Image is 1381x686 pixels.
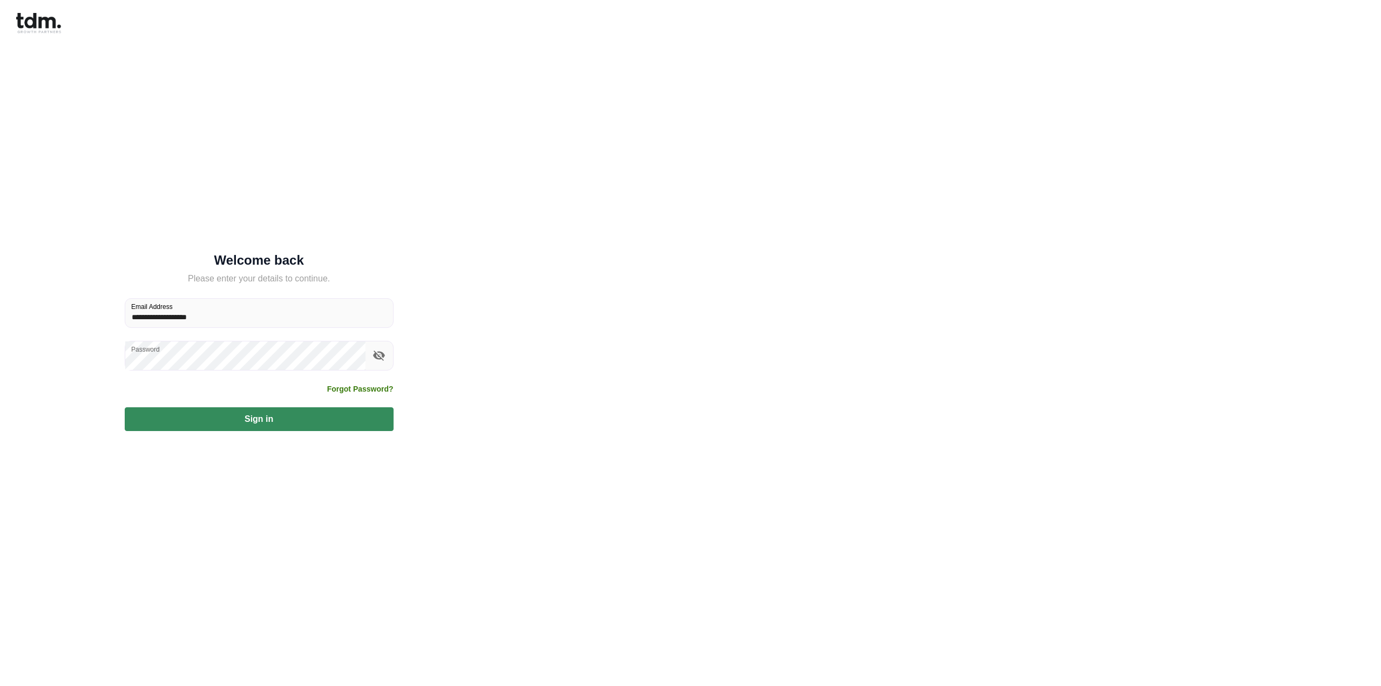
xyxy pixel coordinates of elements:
button: Sign in [125,407,394,431]
label: Password [131,345,160,354]
label: Email Address [131,302,173,311]
h5: Welcome back [125,255,394,266]
h5: Please enter your details to continue. [125,272,394,285]
a: Forgot Password? [327,384,394,394]
button: toggle password visibility [370,346,388,365]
